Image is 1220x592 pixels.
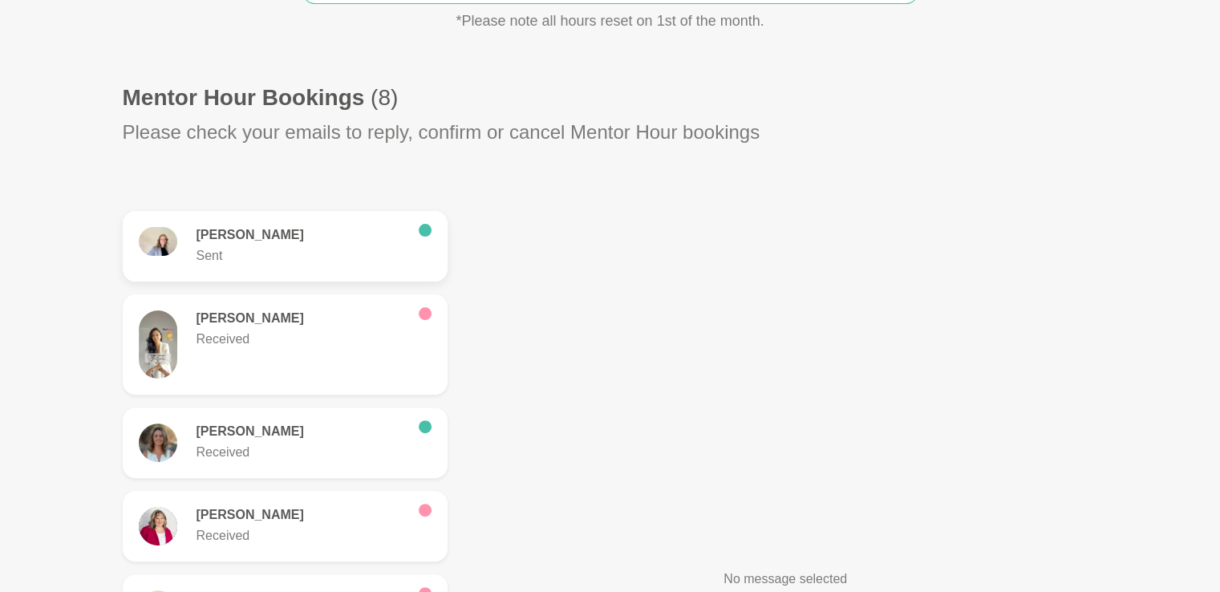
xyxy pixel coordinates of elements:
[197,507,406,523] h6: [PERSON_NAME]
[197,526,406,545] p: Received
[723,570,847,589] p: No message selected
[197,246,406,266] p: Sent
[123,83,399,112] h1: Mentor Hour Bookings
[197,227,406,243] h6: [PERSON_NAME]
[197,424,406,440] h6: [PERSON_NAME]
[123,118,760,147] p: Please check your emails to reply, confirm or cancel Mentor Hour bookings
[371,85,398,110] span: (8)
[197,330,406,349] p: Received
[197,310,406,326] h6: [PERSON_NAME]
[225,10,995,32] p: *Please note all hours reset on 1st of the month.
[197,443,406,462] p: Received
